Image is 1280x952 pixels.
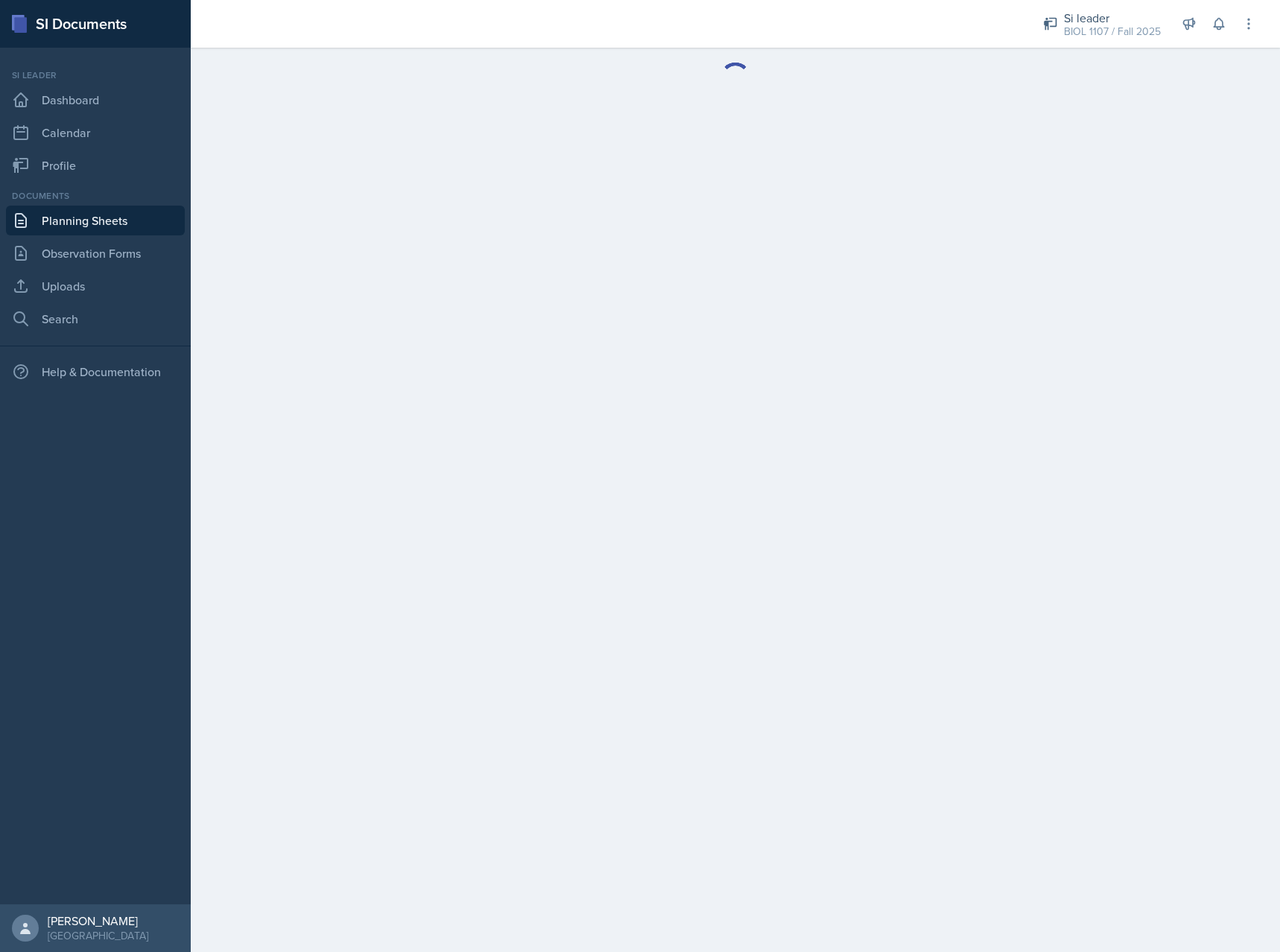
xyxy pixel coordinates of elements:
a: Search [6,304,185,334]
a: Observation Forms [6,238,185,268]
div: Si leader [1064,9,1161,27]
a: Dashboard [6,85,185,115]
div: Documents [6,189,185,203]
div: BIOL 1107 / Fall 2025 [1064,24,1161,39]
div: Si leader [6,69,185,82]
a: Calendar [6,118,185,147]
a: Planning Sheets [6,206,185,235]
div: [PERSON_NAME] [48,913,148,928]
a: Uploads [6,271,185,301]
a: Profile [6,150,185,180]
div: [GEOGRAPHIC_DATA] [48,928,148,943]
div: Help & Documentation [6,357,185,387]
